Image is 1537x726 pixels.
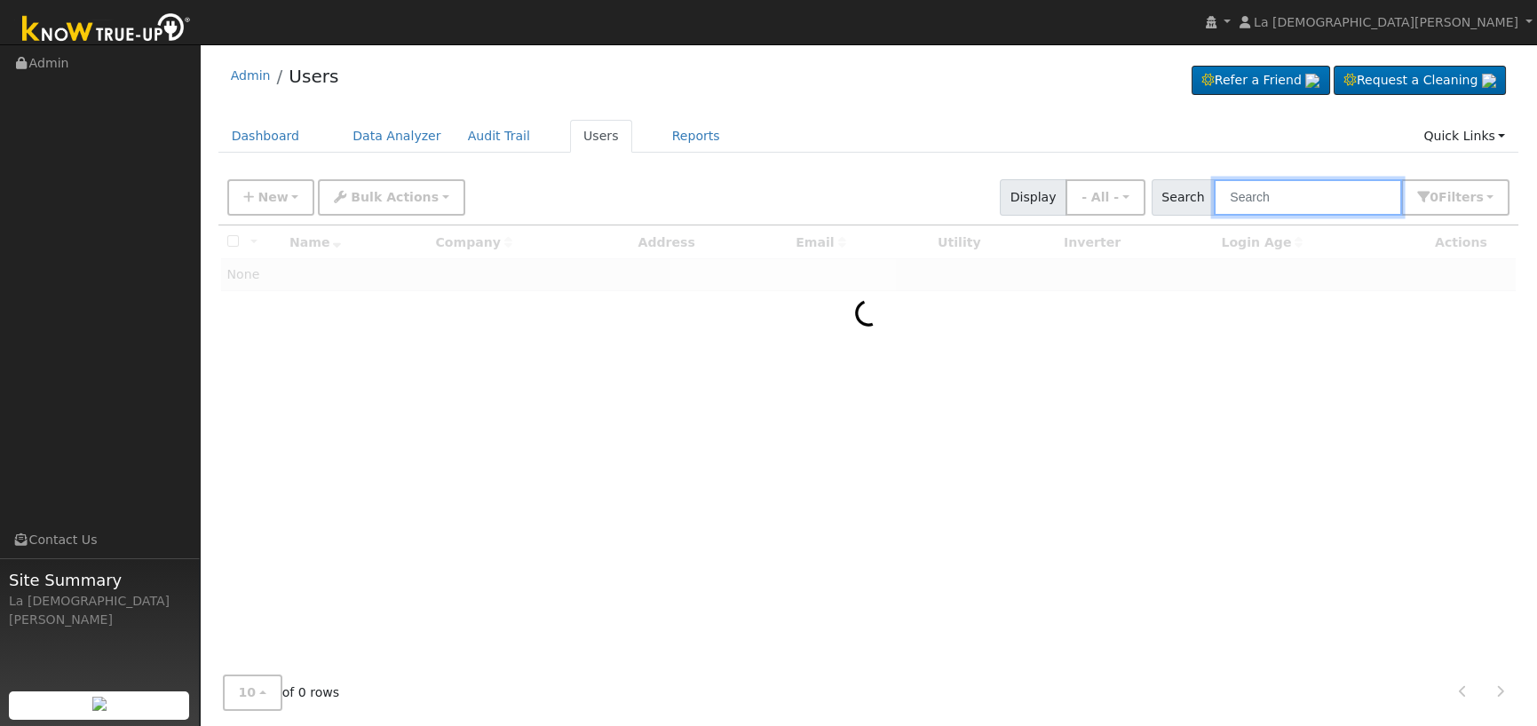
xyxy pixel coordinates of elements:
[227,179,315,216] button: New
[257,190,288,204] span: New
[1305,74,1319,88] img: retrieve
[1476,190,1483,204] span: s
[1482,74,1496,88] img: retrieve
[231,68,271,83] a: Admin
[1214,179,1402,216] input: Search
[659,120,733,153] a: Reports
[223,675,340,711] span: of 0 rows
[318,179,464,216] button: Bulk Actions
[223,675,282,711] button: 10
[1254,15,1518,29] span: La [DEMOGRAPHIC_DATA][PERSON_NAME]
[1438,190,1484,204] span: Filter
[9,568,190,592] span: Site Summary
[1066,179,1145,216] button: - All -
[339,120,455,153] a: Data Analyzer
[9,592,190,629] div: La [DEMOGRAPHIC_DATA][PERSON_NAME]
[1000,179,1066,216] span: Display
[239,685,257,699] span: 10
[570,120,632,153] a: Users
[1410,120,1518,153] a: Quick Links
[289,66,338,87] a: Users
[1401,179,1509,216] button: 0Filters
[13,10,200,50] img: Know True-Up
[92,697,107,711] img: retrieve
[218,120,313,153] a: Dashboard
[1192,66,1330,96] a: Refer a Friend
[1334,66,1506,96] a: Request a Cleaning
[455,120,543,153] a: Audit Trail
[351,190,439,204] span: Bulk Actions
[1152,179,1215,216] span: Search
